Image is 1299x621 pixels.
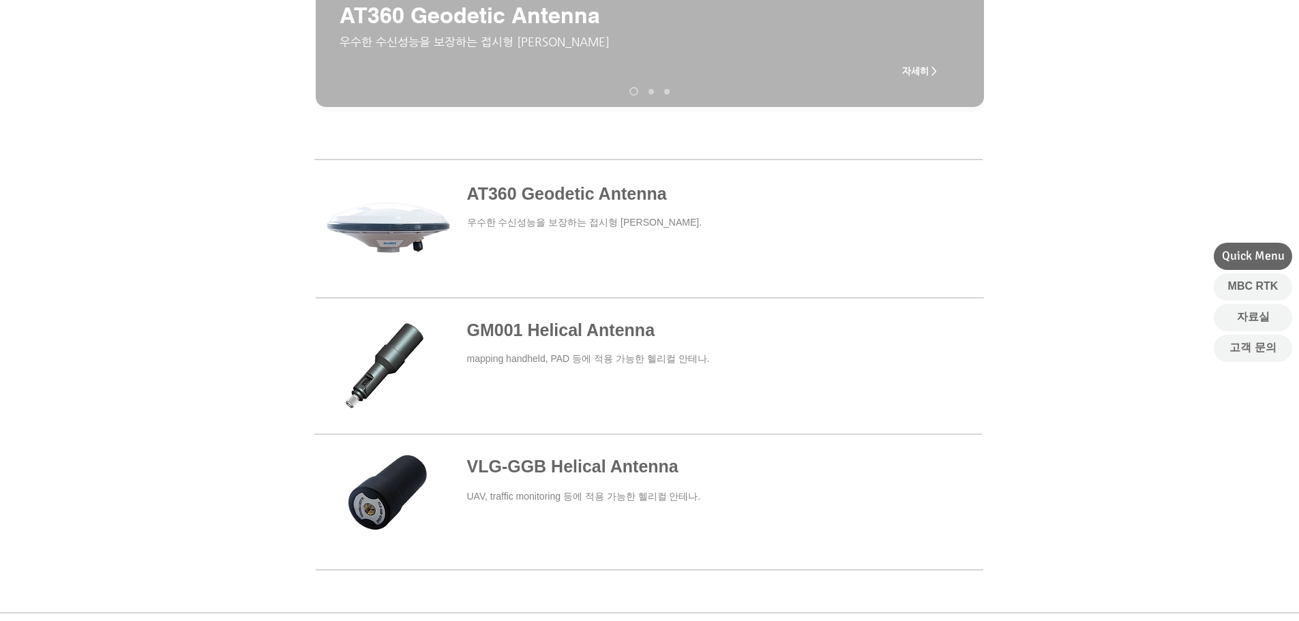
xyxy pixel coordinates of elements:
a: 자세히 > [893,57,947,85]
span: ​우수한 수신성능을 보장하는 접시형 [PERSON_NAME] [340,35,610,48]
a: AT340 Geodetic Antenna [629,87,638,96]
a: 자료실 [1214,304,1292,331]
span: Quick Menu [1222,247,1285,264]
span: 자세히 > [902,65,937,76]
a: MBC RTK [1214,273,1292,301]
a: 고객 문의 [1214,335,1292,362]
span: 고객 문의 [1229,340,1276,355]
iframe: Wix Chat [1142,562,1299,621]
a: AT200 Aviation Antenna [648,89,654,94]
a: AT190 Helix Antenna [664,89,670,94]
span: 자료실 [1237,309,1270,324]
nav: 슬라이드 [625,87,675,96]
div: Quick Menu [1214,243,1292,270]
span: MBC RTK [1228,279,1279,294]
span: AT360 Geodetic Antenna [340,2,600,28]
